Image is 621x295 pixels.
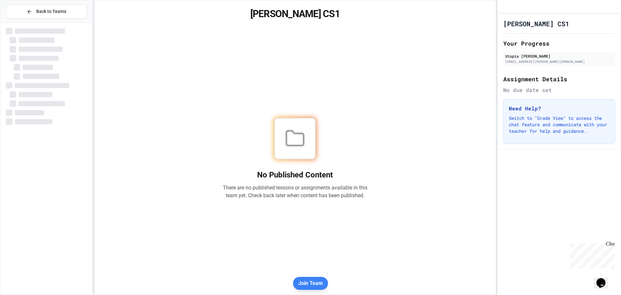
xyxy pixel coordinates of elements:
[223,184,367,199] p: There are no published lessons or assignments available in this team yet. Check back later when c...
[6,5,87,18] button: Back to Teams
[509,105,610,112] h3: Need Help?
[505,53,613,59] div: Utopia [PERSON_NAME]
[223,170,367,180] h2: No Published Content
[503,74,615,84] h2: Assignment Details
[503,19,569,28] h1: [PERSON_NAME] CS1
[503,86,615,94] div: No due date set
[36,8,66,15] span: Back to Teams
[509,115,610,134] p: Switch to "Grade View" to access the chat feature and communicate with your teacher for help and ...
[102,8,488,20] h1: [PERSON_NAME] CS1
[505,59,613,64] div: [EMAIL_ADDRESS][PERSON_NAME][DOMAIN_NAME]
[567,241,615,268] iframe: chat widget
[293,277,328,290] button: Join Team
[3,3,45,41] div: Chat with us now!Close
[503,39,615,48] h2: Your Progress
[594,269,615,289] iframe: chat widget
